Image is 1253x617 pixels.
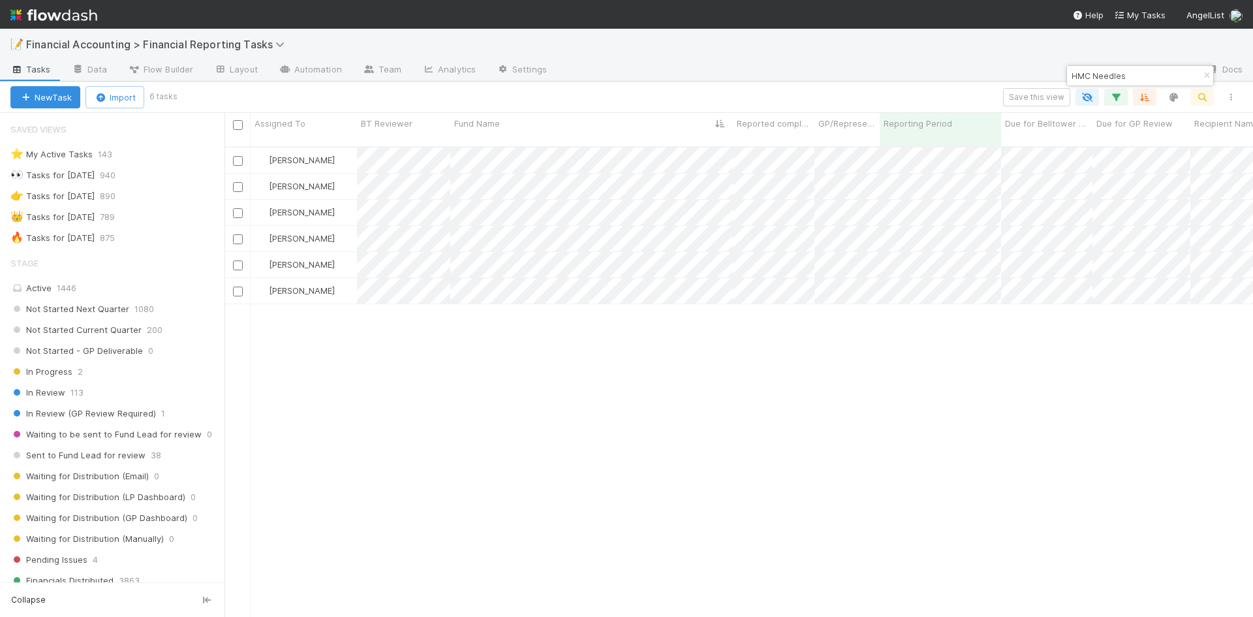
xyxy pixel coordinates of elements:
span: 1080 [134,301,154,317]
div: Tasks for [DATE] [10,167,95,183]
div: Tasks for [DATE] [10,230,95,246]
span: [PERSON_NAME] [269,155,335,165]
span: 1 [161,405,165,422]
span: Collapse [11,594,46,606]
span: 113 [70,385,84,401]
span: 2 [78,364,83,380]
span: Not Started Next Quarter [10,301,129,317]
img: logo-inverted-e16ddd16eac7371096b0.svg [10,4,97,26]
span: Reporting Period [884,117,952,130]
span: In Review [10,385,65,401]
img: avatar_030f5503-c087-43c2-95d1-dd8963b2926c.png [256,233,267,244]
span: In Progress [10,364,72,380]
div: Active [10,280,221,296]
span: Waiting for Distribution (Email) [10,468,149,484]
a: Data [61,60,117,81]
a: Team [352,60,412,81]
a: Automation [268,60,352,81]
button: Import [85,86,144,108]
span: Reported completed by [737,117,811,130]
span: [PERSON_NAME] [269,259,335,270]
span: 1446 [57,283,76,293]
span: 200 [147,322,162,338]
span: Not Started Current Quarter [10,322,142,338]
span: 👑 [10,211,23,222]
span: Fund Name [454,117,500,130]
span: ⭐ [10,148,23,159]
span: 👀 [10,169,23,180]
span: 0 [191,489,196,505]
span: Assigned To [255,117,305,130]
button: NewTask [10,86,80,108]
input: Toggle Row Selected [233,287,243,296]
small: 6 tasks [149,91,178,103]
div: Tasks for [DATE] [10,188,95,204]
img: avatar_030f5503-c087-43c2-95d1-dd8963b2926c.png [256,207,267,217]
span: My Tasks [1114,10,1166,20]
span: 3863 [119,573,140,589]
input: Toggle Row Selected [233,182,243,192]
input: Toggle Row Selected [233,208,243,218]
span: Financials Distributed [10,573,114,589]
img: avatar_030f5503-c087-43c2-95d1-dd8963b2926c.png [256,259,267,270]
span: [PERSON_NAME] [269,233,335,244]
div: Help [1072,8,1104,22]
input: Toggle All Rows Selected [233,120,243,130]
img: avatar_030f5503-c087-43c2-95d1-dd8963b2926c.png [256,155,267,165]
button: Save this view [1003,88,1070,106]
span: Pending Issues [10,552,87,568]
span: 0 [169,531,174,547]
input: Toggle Row Selected [233,261,243,270]
span: Flow Builder [128,63,193,76]
span: Sent to Fund Lead for review [10,447,146,464]
span: 4 [93,552,98,568]
span: Waiting to be sent to Fund Lead for review [10,426,202,443]
span: Saved Views [10,116,67,142]
span: [PERSON_NAME] [269,285,335,296]
span: Tasks [10,63,51,76]
span: [PERSON_NAME] [269,207,335,217]
span: 143 [98,146,125,163]
span: Due for GP Review [1096,117,1173,130]
span: Waiting for Distribution (Manually) [10,531,164,547]
input: Toggle Row Selected [233,156,243,166]
span: 38 [151,447,161,464]
input: Toggle Row Selected [233,234,243,244]
img: avatar_c0d2ec3f-77e2-40ea-8107-ee7bdb5edede.png [1230,9,1243,22]
span: BT Reviewer [361,117,412,130]
span: 🔥 [10,232,23,243]
span: [PERSON_NAME] [269,181,335,191]
a: Docs [1196,60,1253,81]
span: 875 [100,230,128,246]
span: 890 [100,188,129,204]
span: 0 [193,510,198,526]
img: avatar_030f5503-c087-43c2-95d1-dd8963b2926c.png [256,181,267,191]
span: GP/Representative wants to review [818,117,876,130]
span: 940 [100,167,129,183]
span: Stage [10,250,39,276]
div: My Active Tasks [10,146,93,163]
span: 0 [207,426,212,443]
span: Waiting for Distribution (GP Dashboard) [10,510,187,526]
span: Waiting for Distribution (LP Dashboard) [10,489,185,505]
span: AngelList [1186,10,1224,20]
span: 789 [100,209,128,225]
span: 👉 [10,190,23,201]
span: 📝 [10,39,23,50]
div: Tasks for [DATE] [10,209,95,225]
span: 0 [154,468,159,484]
span: In Review (GP Review Required) [10,405,156,422]
img: avatar_c0d2ec3f-77e2-40ea-8107-ee7bdb5edede.png [256,285,267,296]
a: Layout [204,60,268,81]
span: 0 [148,343,153,359]
span: Not Started - GP Deliverable [10,343,143,359]
a: Analytics [412,60,486,81]
input: Search... [1069,68,1199,84]
span: Financial Accounting > Financial Reporting Tasks [26,38,291,51]
span: Due for Belltower Review [1005,117,1089,130]
a: Settings [486,60,557,81]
